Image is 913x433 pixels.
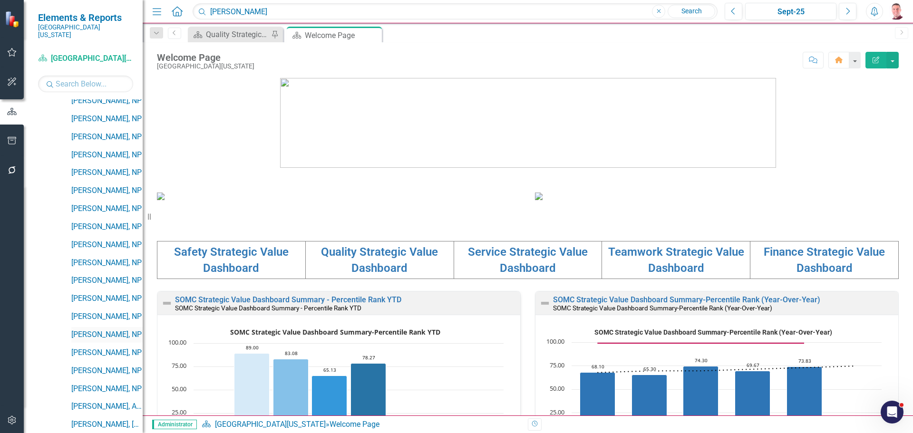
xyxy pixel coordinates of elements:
[553,295,820,304] a: SOMC Strategic Value Dashboard Summary-Percentile Rank (Year-Over-Year)
[172,385,186,393] text: 50.00
[747,362,759,368] text: 69.67
[71,275,143,286] a: [PERSON_NAME], NP
[71,366,143,376] a: [PERSON_NAME], NP
[206,29,269,40] div: Quality Strategic Value Dashboard
[881,401,903,423] iframe: Intercom live chat
[174,245,289,275] a: Safety Strategic Value Dashboard
[330,420,379,429] div: Welcome Page
[161,298,173,309] img: Not Defined
[280,78,776,168] img: download%20somc%20logo%20v2.png
[71,167,143,178] a: [PERSON_NAME], NP
[362,354,375,361] text: 78.27
[38,76,133,92] input: Search Below...
[202,419,521,430] div: »
[38,12,133,23] span: Elements & Reports
[172,408,186,416] text: 25.00
[71,258,143,269] a: [PERSON_NAME], NP
[539,298,551,309] img: Not Defined
[38,23,133,39] small: [GEOGRAPHIC_DATA][US_STATE]
[748,6,833,18] div: Sept-25
[157,52,254,63] div: Welcome Page
[888,3,905,20] img: David Richard
[71,96,143,106] a: [PERSON_NAME], NP
[193,3,718,20] input: Search ClearPoint...
[175,304,361,312] small: SOMC Strategic Value Dashboard Summary - Percentile Rank YTD
[71,401,143,412] a: [PERSON_NAME], APRN
[608,245,744,275] a: Teamwork Strategic Value Dashboard
[71,329,143,340] a: [PERSON_NAME], NP
[550,384,564,393] text: 50.00
[38,53,133,64] a: [GEOGRAPHIC_DATA][US_STATE]
[71,419,143,430] a: [PERSON_NAME], [GEOGRAPHIC_DATA]
[71,185,143,196] a: [PERSON_NAME], NP
[71,114,143,125] a: [PERSON_NAME], NP
[71,384,143,395] a: [PERSON_NAME], NP
[535,192,543,200] img: download%20somc%20strategic%20values%20v2.png
[798,357,811,364] text: 73.83
[668,5,715,18] a: Search
[230,327,440,337] text: SOMC Strategic Value Dashboard Summary-Percentile Rank YTD
[71,221,143,232] a: [PERSON_NAME], NP
[550,408,564,416] text: 25.00
[157,192,165,200] img: download%20somc%20mission%20vision.png
[643,366,656,372] text: 65.30
[5,11,21,28] img: ClearPoint Strategy
[246,344,259,351] text: 89.00
[764,245,885,275] a: Finance Strategic Value Dashboard
[695,357,708,364] text: 74.30
[71,240,143,250] a: [PERSON_NAME], NP
[323,366,336,373] text: 65.13
[468,245,588,275] a: Service Strategic Value Dashboard
[71,311,143,322] a: [PERSON_NAME], NP
[594,328,832,336] text: SOMC Strategic Value Dashboard Summary-Percentile Rank (Year-Over-Year)
[546,337,564,346] text: 100.00
[553,304,772,312] small: SOMC Strategic Value Dashboard Summary-Percentile Rank (Year-Over-Year)
[168,338,186,346] text: 100.00
[550,361,564,369] text: 75.00
[596,341,806,345] g: Goal, series 2 of 3. Line with 6 data points.
[71,347,143,358] a: [PERSON_NAME], NP
[215,420,326,429] a: [GEOGRAPHIC_DATA][US_STATE]
[285,350,298,356] text: 83.08
[152,420,197,429] span: Administrator
[71,150,143,161] a: [PERSON_NAME], NP
[592,363,604,370] text: 68.10
[172,361,186,370] text: 75.00
[71,132,143,143] a: [PERSON_NAME], NP
[321,245,438,275] a: Quality Strategic Value Dashboard
[71,293,143,304] a: [PERSON_NAME], NP
[71,203,143,214] a: [PERSON_NAME], NP
[157,63,254,70] div: [GEOGRAPHIC_DATA][US_STATE]
[190,29,269,40] a: Quality Strategic Value Dashboard
[175,295,401,304] a: SOMC Strategic Value Dashboard Summary - Percentile Rank YTD
[305,29,379,41] div: Welcome Page
[745,3,836,20] button: Sept-25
